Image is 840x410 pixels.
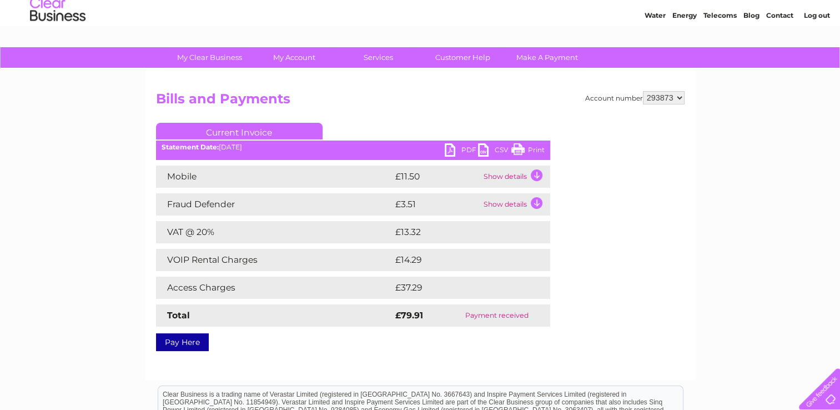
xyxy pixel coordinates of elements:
div: Clear Business is a trading name of Verastar Limited (registered in [GEOGRAPHIC_DATA] No. 3667643... [158,6,683,54]
td: £14.29 [393,249,527,271]
td: Mobile [156,166,393,188]
td: Show details [481,166,550,188]
a: Current Invoice [156,123,323,139]
a: CSV [478,143,511,159]
strong: £79.91 [395,310,423,321]
td: Show details [481,193,550,216]
b: Statement Date: [162,143,219,151]
a: Print [511,143,545,159]
a: 0333 014 3131 [631,6,707,19]
a: My Account [248,47,340,68]
a: Energy [672,47,697,56]
a: Customer Help [417,47,509,68]
td: £3.51 [393,193,481,216]
td: £11.50 [393,166,481,188]
td: Fraud Defender [156,193,393,216]
td: £13.32 [393,221,526,243]
a: Telecoms [703,47,737,56]
img: logo.png [29,29,86,63]
td: Access Charges [156,277,393,299]
div: Account number [585,91,685,104]
td: £37.29 [393,277,527,299]
h2: Bills and Payments [156,91,685,112]
a: Pay Here [156,333,209,351]
a: Services [333,47,424,68]
a: Contact [766,47,793,56]
a: Blog [743,47,759,56]
a: Water [645,47,666,56]
td: VAT @ 20% [156,221,393,243]
td: VOIP Rental Charges [156,249,393,271]
td: Payment received [444,304,550,327]
a: PDF [445,143,478,159]
a: My Clear Business [164,47,255,68]
div: [DATE] [156,143,550,151]
a: Make A Payment [501,47,593,68]
a: Log out [803,47,829,56]
strong: Total [167,310,190,321]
